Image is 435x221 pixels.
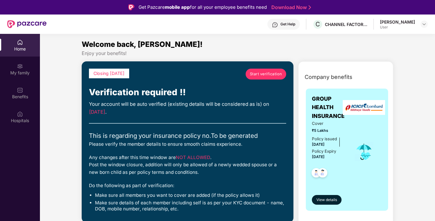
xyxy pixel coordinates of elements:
img: svg+xml;base64,PHN2ZyBpZD0iSG9tZSIgeG1sbnM9Imh0dHA6Ly93d3cudzMub3JnLzIwMDAvc3ZnIiB3aWR0aD0iMjAiIG... [17,39,23,45]
span: Cover [312,120,346,127]
span: Start verification [250,71,282,77]
img: icon [354,142,374,162]
div: [PERSON_NAME] [380,19,415,25]
div: Any changes after this time window are . Post the window closure, addition will only be allowed o... [89,154,286,176]
span: View details [316,197,337,203]
span: [DATE] [312,154,325,159]
img: svg+xml;base64,PHN2ZyB4bWxucz0iaHR0cDovL3d3dy53My5vcmcvMjAwMC9zdmciIHdpZHRoPSI0OC45NDMiIGhlaWdodD... [315,166,330,181]
a: Start verification [246,69,286,80]
div: Your account will be auto verified (existing details will be considered as is) on . [89,100,286,116]
img: insurerLogo [343,100,385,115]
li: Make sure all members you want to cover are added (if the policy allows it) [95,192,286,198]
div: Do the following as part of verification: [89,182,286,189]
span: GROUP HEALTH INSURANCE [312,95,346,120]
div: Please verify the member details to ensure smooth claims experience. [89,141,286,148]
div: Enjoy your benefits! [82,50,394,57]
span: C [316,21,320,28]
div: CHANNEL FACTORY MEDIA MARKETING PRIVATE LIMITED [325,21,367,27]
div: Verification required !! [89,86,286,99]
img: New Pazcare Logo [7,20,47,28]
span: Welcome back, [PERSON_NAME]! [82,40,203,49]
span: Closing [DATE] [93,71,125,76]
div: Get Pazcare for all your employee benefits need [139,4,267,11]
div: This is regarding your insurance policy no. To be generated [89,131,286,141]
div: Policy Expiry [312,148,336,154]
div: Policy issued [312,136,337,142]
div: Get Help [280,22,295,27]
span: NOT ALLOWED [176,154,210,160]
strong: mobile app [165,4,190,10]
img: svg+xml;base64,PHN2ZyBpZD0iRHJvcGRvd24tMzJ4MzIiIHhtbG5zPSJodHRwOi8vd3d3LnczLm9yZy8yMDAwL3N2ZyIgd2... [422,22,427,27]
img: svg+xml;base64,PHN2ZyB3aWR0aD0iMjAiIGhlaWdodD0iMjAiIHZpZXdCb3g9IjAgMCAyMCAyMCIgZmlsbD0ibm9uZSIgeG... [17,63,23,69]
img: svg+xml;base64,PHN2ZyBpZD0iSG9zcGl0YWxzIiB4bWxucz0iaHR0cDovL3d3dy53My5vcmcvMjAwMC9zdmciIHdpZHRoPS... [17,111,23,117]
span: Company benefits [305,73,352,81]
span: [DATE] [312,142,325,147]
li: Make sure details of each member including self is as per your KYC document - name, DOB, mobile n... [95,200,286,212]
span: [DATE] [89,109,105,115]
img: Logo [128,4,134,10]
button: View details [312,195,342,205]
span: ₹5 Lakhs [312,128,346,133]
img: Stroke [309,4,311,11]
img: svg+xml;base64,PHN2ZyBpZD0iSGVscC0zMngzMiIgeG1sbnM9Imh0dHA6Ly93d3cudzMub3JnLzIwMDAvc3ZnIiB3aWR0aD... [272,22,278,28]
img: svg+xml;base64,PHN2ZyBpZD0iQmVuZWZpdHMiIHhtbG5zPSJodHRwOi8vd3d3LnczLm9yZy8yMDAwL3N2ZyIgd2lkdGg9Ij... [17,87,23,93]
div: User [380,25,415,30]
img: svg+xml;base64,PHN2ZyB4bWxucz0iaHR0cDovL3d3dy53My5vcmcvMjAwMC9zdmciIHdpZHRoPSI0OC45NDMiIGhlaWdodD... [309,166,324,181]
a: Download Now [271,4,309,11]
